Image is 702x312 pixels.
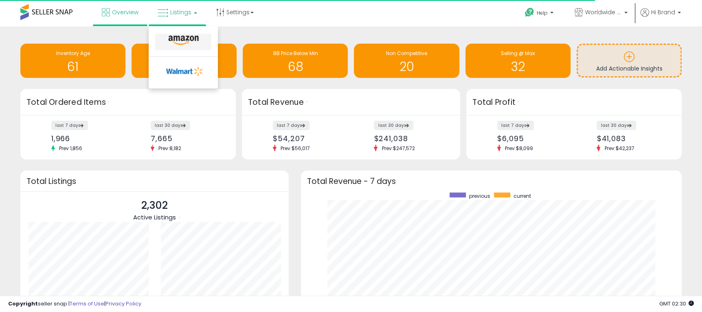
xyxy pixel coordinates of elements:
span: Hi Brand [651,8,675,16]
a: Privacy Policy [105,300,141,308]
h3: Total Profit [472,97,676,108]
a: BB Price Below Min 68 [243,44,348,78]
span: Active Listings [133,213,176,221]
i: Get Help [524,7,535,18]
label: last 30 days [597,121,636,130]
div: Tooltip anchor [105,98,112,106]
div: seller snap | | [8,300,141,308]
div: Tooltip anchor [176,214,183,221]
span: Prev: 1,856 [55,145,86,152]
h3: Total Ordered Items [26,97,230,108]
span: Prev: $56,017 [276,145,314,152]
a: Help [518,1,562,27]
a: Hi Brand [641,8,681,27]
label: last 30 days [151,121,190,130]
label: last 30 days [374,121,413,130]
span: Add Actionable Insights [596,64,662,73]
label: last 7 days [273,121,309,130]
div: 1,966 [51,134,122,143]
span: Inventory Age [56,50,90,57]
span: previous [469,193,490,199]
div: $241,038 [374,134,446,143]
span: Help [537,9,548,16]
span: Non Competitive [386,50,427,57]
span: Prev: $8,099 [501,145,537,152]
div: Tooltip anchor [514,98,522,106]
a: Terms of Use [70,300,104,308]
span: 2025-08-13 02:30 GMT [659,300,694,308]
a: Needs to Reprice 469 [132,44,237,78]
h1: 68 [247,60,344,73]
h3: Total Listings [26,178,283,184]
h1: 20 [358,60,455,73]
a: Selling @ Max 32 [465,44,570,78]
div: Tooltip anchor [303,98,311,106]
strong: Copyright [8,300,38,308]
span: Prev: $247,572 [377,145,419,152]
a: Inventory Age 61 [20,44,125,78]
h1: 32 [469,60,566,73]
span: BB Price Below Min [273,50,318,57]
h1: 61 [24,60,121,73]
div: $54,207 [273,134,345,143]
h3: Total Revenue [248,97,454,108]
span: Overview [112,8,138,16]
div: $6,095 [497,134,568,143]
label: last 7 days [497,121,534,130]
p: 2,302 [133,198,176,213]
span: Selling @ Max [501,50,535,57]
span: Listings [170,8,191,16]
span: Worldwide Nutrition [585,8,622,16]
a: Add Actionable Insights [578,45,680,76]
span: Prev: 8,182 [154,145,185,152]
a: Non Competitive 20 [354,44,459,78]
div: 7,665 [151,134,222,143]
h1: 469 [136,60,233,73]
span: Prev: $42,237 [600,145,638,152]
div: $41,083 [597,134,667,143]
span: current [513,193,531,199]
label: last 7 days [51,121,88,130]
h3: Total Revenue - 7 days [307,178,676,184]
